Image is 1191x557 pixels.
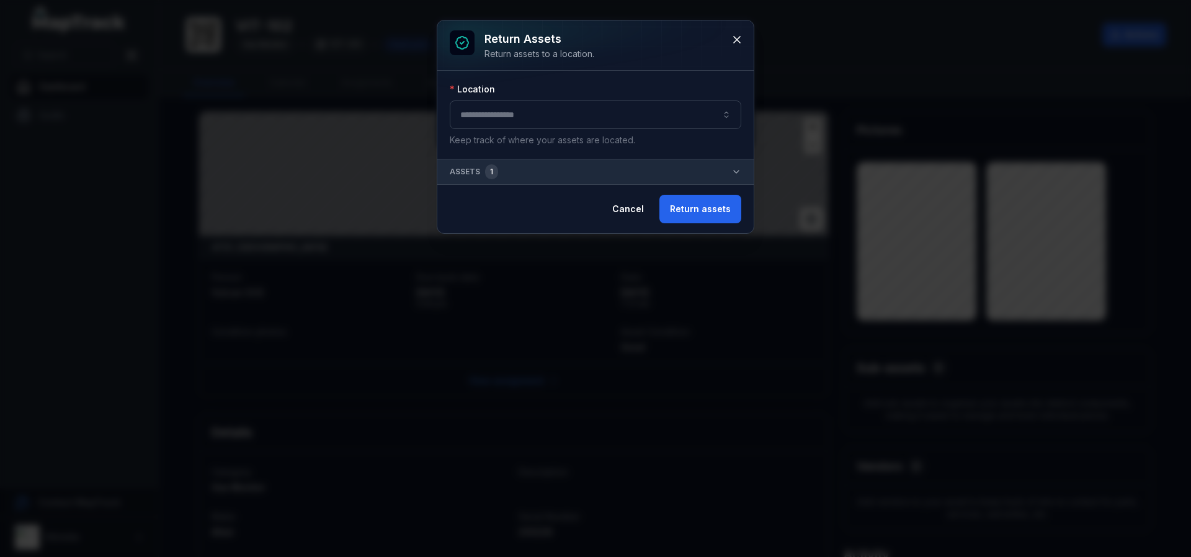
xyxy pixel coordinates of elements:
div: 1 [485,164,498,179]
label: Location [450,83,495,96]
p: Keep track of where your assets are located. [450,134,741,146]
button: Cancel [602,195,654,223]
button: Return assets [659,195,741,223]
h3: Return assets [484,30,594,48]
span: Assets [450,164,498,179]
button: Assets1 [437,159,754,184]
div: Return assets to a location. [484,48,594,60]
